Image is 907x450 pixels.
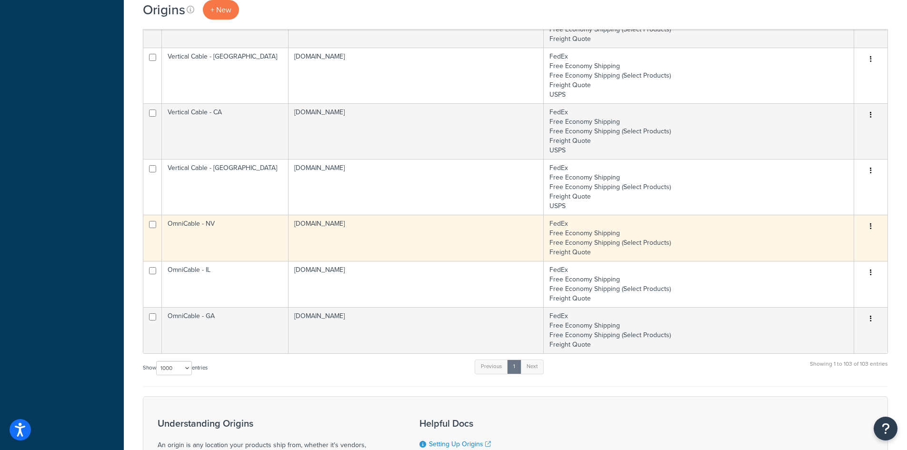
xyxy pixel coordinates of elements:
[162,159,289,215] td: Vertical Cable - [GEOGRAPHIC_DATA]
[289,159,544,215] td: [DOMAIN_NAME]
[289,103,544,159] td: [DOMAIN_NAME]
[162,48,289,103] td: Vertical Cable - [GEOGRAPHIC_DATA]
[162,307,289,353] td: OmniCable - GA
[520,360,544,374] a: Next
[544,261,854,307] td: FedEx Free Economy Shipping Free Economy Shipping (Select Products) Freight Quote
[874,417,897,440] button: Open Resource Center
[210,4,231,15] span: + New
[507,360,521,374] a: 1
[289,48,544,103] td: [DOMAIN_NAME]
[544,159,854,215] td: FedEx Free Economy Shipping Free Economy Shipping (Select Products) Freight Quote USPS
[289,261,544,307] td: [DOMAIN_NAME]
[143,0,185,19] h1: Origins
[162,103,289,159] td: Vertical Cable - CA
[810,359,888,379] div: Showing 1 to 103 of 103 entries
[158,418,396,429] h3: Understanding Origins
[289,215,544,261] td: [DOMAIN_NAME]
[162,261,289,307] td: OmniCable - IL
[544,215,854,261] td: FedEx Free Economy Shipping Free Economy Shipping (Select Products) Freight Quote
[156,361,192,375] select: Showentries
[162,215,289,261] td: OmniCable - NV
[143,361,208,375] label: Show entries
[429,439,491,449] a: Setting Up Origins
[475,360,508,374] a: Previous
[544,103,854,159] td: FedEx Free Economy Shipping Free Economy Shipping (Select Products) Freight Quote USPS
[544,307,854,353] td: FedEx Free Economy Shipping Free Economy Shipping (Select Products) Freight Quote
[289,307,544,353] td: [DOMAIN_NAME]
[544,48,854,103] td: FedEx Free Economy Shipping Free Economy Shipping (Select Products) Freight Quote USPS
[419,418,556,429] h3: Helpful Docs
